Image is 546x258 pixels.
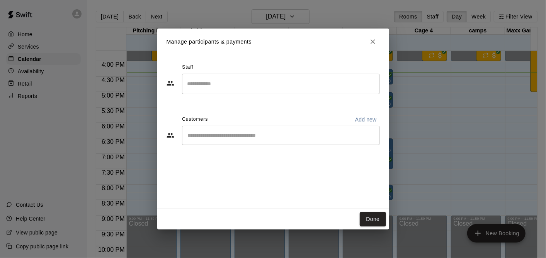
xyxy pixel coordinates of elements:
svg: Customers [167,132,174,139]
button: Close [366,35,380,49]
p: Add new [355,116,377,123]
span: Customers [182,113,208,126]
svg: Staff [167,79,174,87]
div: Search staff [182,74,380,94]
button: Add new [352,113,380,126]
p: Manage participants & payments [167,38,252,46]
span: Staff [182,61,193,74]
button: Done [360,212,386,226]
div: Start typing to search customers... [182,126,380,145]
